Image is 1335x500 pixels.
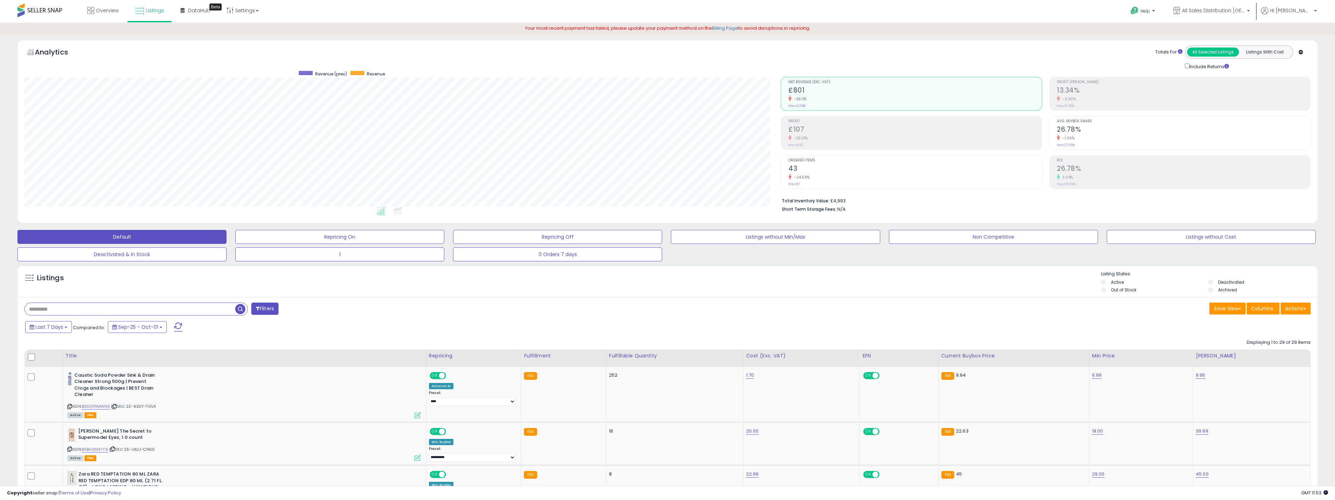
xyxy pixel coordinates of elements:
[788,125,1042,135] h2: £107
[941,372,954,380] small: FBA
[67,372,73,386] img: 31PNdacc3hL._SL40_.jpg
[67,428,421,461] div: ASIN:
[1060,96,1076,102] small: -0.30%
[429,439,454,445] div: Win BuyBox
[146,7,164,14] span: Listings
[1182,7,1245,14] span: All Sales Distribution [GEOGRAPHIC_DATA]
[956,471,962,477] span: 45
[67,428,76,442] img: 31MXyqmy-5L._SL40_.jpg
[67,412,83,418] span: All listings currently available for purchase on Amazon
[429,352,518,360] div: Repricing
[1239,48,1291,57] button: Listings With Cost
[235,230,444,244] button: Repricing On
[1057,182,1076,186] small: Prev: 25.99%
[941,471,954,479] small: FBA
[17,247,227,261] button: Deactivated & In Stock
[429,391,516,406] div: Preset:
[788,119,1042,123] span: Profit
[1057,104,1074,108] small: Prev: 13.38%
[1196,352,1307,360] div: [PERSON_NAME]
[82,404,110,410] a: B0CGP3MWN5
[60,490,89,496] a: Terms of Use
[878,372,890,378] span: OFF
[609,428,738,434] div: 16
[1111,287,1136,293] label: Out of Stock
[1060,175,1073,180] small: 3.04%
[788,104,805,108] small: Prev: £1,198
[864,472,873,478] span: ON
[837,206,846,212] span: N/A
[782,196,1305,204] li: £4,993
[430,372,439,378] span: ON
[109,447,155,452] span: | SKU: S5-UKLU-CN60
[525,25,810,31] span: Your most recent payment has failed, please update your payment method on the to avoid disruption...
[1092,428,1103,435] a: 19.00
[84,455,96,461] span: FBA
[118,324,158,331] span: Sep-25 - Oct-01
[188,7,210,14] span: DataHub
[96,7,119,14] span: Overview
[524,428,537,436] small: FBA
[1111,279,1124,285] label: Active
[315,71,347,77] span: Revenue (prev)
[1057,80,1310,84] span: Profit [PERSON_NAME]
[82,447,108,452] a: B0BHZM3YY6
[209,3,222,10] div: Tooltip anchor
[17,230,227,244] button: Default
[25,321,72,333] button: Last 7 Days
[782,198,829,204] b: Total Inventory Value:
[1057,159,1310,162] span: ROI
[429,383,453,389] div: Amazon AI
[1218,287,1237,293] label: Archived
[1218,279,1244,285] label: Deactivated
[792,136,808,141] small: -33.31%
[1180,62,1237,70] div: Include Returns
[792,96,807,102] small: -33.11%
[1092,352,1190,360] div: Min Price
[1247,303,1280,314] button: Columns
[84,412,96,418] span: FBA
[1196,372,1206,379] a: 9.95
[609,372,738,378] div: 252
[1057,143,1075,147] small: Prev: 27.05%
[445,372,456,378] span: OFF
[429,447,516,462] div: Preset:
[864,372,873,378] span: ON
[941,352,1086,360] div: Current Buybox Price
[1141,8,1150,14] span: Help
[1060,136,1075,141] small: -1.00%
[862,352,935,360] div: EFN
[67,471,77,485] img: 21cOZAefGoL._SL40_.jpg
[7,490,32,496] strong: Copyright
[453,247,662,261] button: 0 Orders 7 days
[1057,165,1310,174] h2: 26.78%
[430,428,439,434] span: ON
[79,471,163,499] b: Zara RED TEMPTATION 80 ML ZARA RED TEMPTATION EDP 80 ML (2.71 FL. OZ) - LONG LASTING - LUXURIOUS ...
[524,352,603,360] div: Fulfillment
[956,428,969,434] span: 22.63
[1057,86,1310,96] h2: 13.34%
[429,482,454,488] div: Win BuyBox
[878,472,890,478] span: OFF
[1301,490,1328,496] span: 2025-10-9 11:53 GMT
[746,372,754,379] a: 1.70
[1270,7,1312,14] span: Hi [PERSON_NAME]
[1125,1,1162,23] a: Help
[1057,125,1310,135] h2: 26.78%
[788,143,803,147] small: Prev: £160
[864,428,873,434] span: ON
[90,490,121,496] a: Privacy Policy
[1130,6,1139,15] i: Get Help
[746,471,759,478] a: 22.99
[37,273,64,283] h5: Listings
[430,472,439,478] span: ON
[445,472,456,478] span: OFF
[788,182,800,186] small: Prev: 57
[746,352,857,360] div: Cost (Exc. VAT)
[746,428,759,435] a: 20.00
[956,372,966,378] span: 9.94
[1101,271,1318,277] p: Listing States:
[671,230,880,244] button: Listings without Min/Max
[108,321,167,333] button: Sep-25 - Oct-01
[524,471,537,479] small: FBA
